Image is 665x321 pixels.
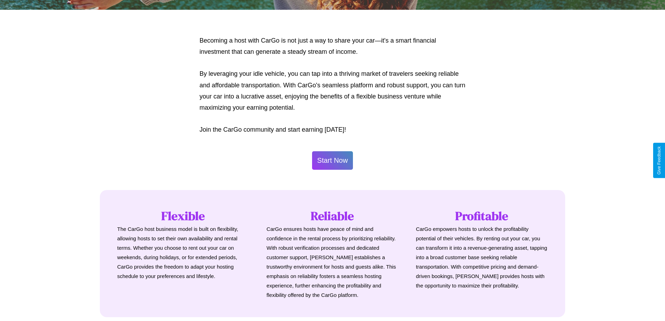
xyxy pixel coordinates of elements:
p: CarGo ensures hosts have peace of mind and confidence in the rental process by prioritizing relia... [267,224,399,300]
p: By leveraging your idle vehicle, you can tap into a thriving market of travelers seeking reliable... [200,68,466,114]
p: CarGo empowers hosts to unlock the profitability potential of their vehicles. By renting out your... [416,224,548,290]
p: The CarGo host business model is built on flexibility, allowing hosts to set their own availabili... [117,224,249,281]
div: Give Feedback [657,146,662,175]
h1: Flexible [117,207,249,224]
button: Start Now [312,151,353,170]
h1: Profitable [416,207,548,224]
h1: Reliable [267,207,399,224]
p: Becoming a host with CarGo is not just a way to share your car—it's a smart financial investment ... [200,35,466,58]
p: Join the CarGo community and start earning [DATE]! [200,124,466,135]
